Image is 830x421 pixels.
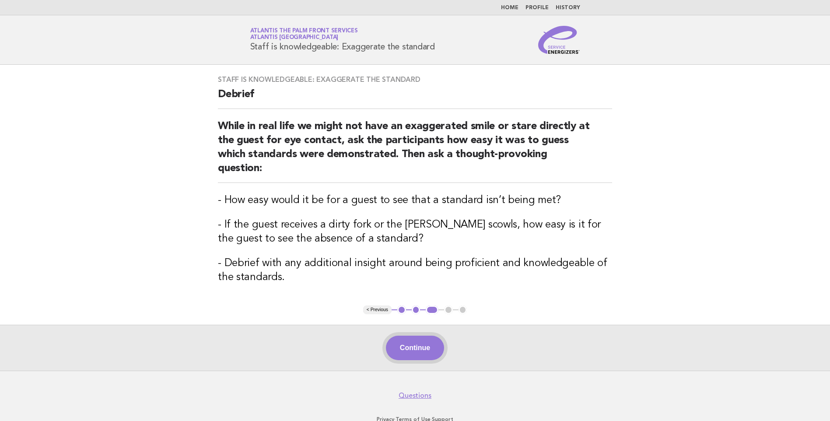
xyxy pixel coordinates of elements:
[250,28,435,51] h1: Staff is knowledgeable: Exaggerate the standard
[412,305,420,314] button: 2
[397,305,406,314] button: 1
[218,88,612,109] h2: Debrief
[218,256,612,284] h3: - Debrief with any additional insight around being proficient and knowledgeable of the standards.
[218,75,612,84] h3: Staff is knowledgeable: Exaggerate the standard
[525,5,549,11] a: Profile
[218,193,612,207] h3: - How easy would it be for a guest to see that a standard isn’t being met?
[363,305,392,314] button: < Previous
[426,305,438,314] button: 3
[538,26,580,54] img: Service Energizers
[501,5,518,11] a: Home
[399,391,431,400] a: Questions
[250,35,339,41] span: Atlantis [GEOGRAPHIC_DATA]
[218,218,612,246] h3: - If the guest receives a dirty fork or the [PERSON_NAME] scowls, how easy is it for the guest to...
[250,28,358,40] a: Atlantis The Palm Front ServicesAtlantis [GEOGRAPHIC_DATA]
[218,119,612,183] h2: While in real life we might not have an exaggerated smile or stare directly at the guest for eye ...
[386,336,444,360] button: Continue
[556,5,580,11] a: History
